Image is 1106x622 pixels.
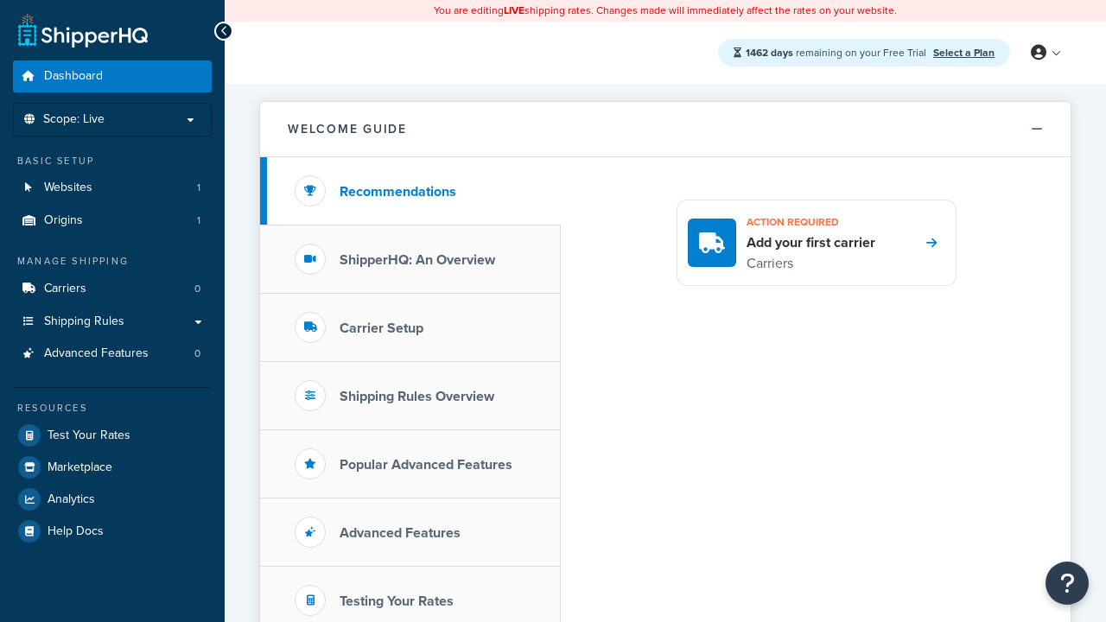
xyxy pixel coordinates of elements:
[44,282,86,296] span: Carriers
[197,213,200,228] span: 1
[13,273,212,305] a: Carriers0
[340,525,461,541] h3: Advanced Features
[747,233,875,252] h4: Add your first carrier
[13,172,212,204] a: Websites1
[13,273,212,305] li: Carriers
[44,314,124,329] span: Shipping Rules
[747,252,875,275] p: Carriers
[340,593,454,609] h3: Testing Your Rates
[13,205,212,237] li: Origins
[13,172,212,204] li: Websites
[1046,562,1089,605] button: Open Resource Center
[44,346,149,361] span: Advanced Features
[13,452,212,483] a: Marketplace
[340,321,423,336] h3: Carrier Setup
[48,492,95,507] span: Analytics
[13,306,212,338] a: Shipping Rules
[260,102,1071,157] button: Welcome Guide
[44,181,92,195] span: Websites
[746,45,929,60] span: remaining on your Free Trial
[13,338,212,370] li: Advanced Features
[13,60,212,92] a: Dashboard
[340,457,512,473] h3: Popular Advanced Features
[13,338,212,370] a: Advanced Features0
[288,123,407,136] h2: Welcome Guide
[13,484,212,515] a: Analytics
[13,516,212,547] a: Help Docs
[13,205,212,237] a: Origins1
[747,211,875,233] h3: Action required
[340,184,456,200] h3: Recommendations
[194,282,200,296] span: 0
[340,389,494,404] h3: Shipping Rules Overview
[13,401,212,416] div: Resources
[194,346,200,361] span: 0
[13,420,212,451] a: Test Your Rates
[197,181,200,195] span: 1
[13,154,212,168] div: Basic Setup
[933,45,995,60] a: Select a Plan
[44,213,83,228] span: Origins
[48,460,112,475] span: Marketplace
[340,252,495,268] h3: ShipperHQ: An Overview
[44,69,103,84] span: Dashboard
[48,428,130,443] span: Test Your Rates
[746,45,793,60] strong: 1462 days
[504,3,524,18] b: LIVE
[48,524,104,539] span: Help Docs
[43,112,105,127] span: Scope: Live
[13,254,212,269] div: Manage Shipping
